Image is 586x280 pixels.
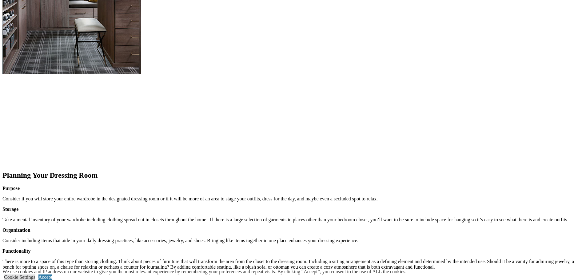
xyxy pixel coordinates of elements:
[2,196,584,202] p: Consider if you will store your entire wardrobe in the designated dressing room or if it will be ...
[2,238,584,243] p: Consider including items that aide in your daily dressing practices, like accessories, jewelry, a...
[2,227,30,233] strong: Organization
[2,217,584,223] p: Take a mental inventory of your wardrobe including clothing spread out in closets throughout the ...
[2,186,20,191] strong: Purpose
[38,274,52,280] a: Accept
[4,274,35,280] a: Cookie Settings
[2,248,31,254] strong: Functionality
[2,259,584,270] p: There is more to a space of this type than storing clothing. Think about pieces of furniture that...
[2,171,584,179] h2: Planning Your Dressing Room
[2,207,18,212] strong: Storage
[2,269,406,274] div: We use cookies and IP address on our website to give you the most relevant experience by remember...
